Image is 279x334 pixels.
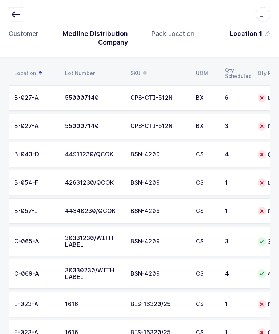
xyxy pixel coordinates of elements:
div: 30330230/WITH LABEL [65,268,122,281]
div: Customer [9,30,38,47]
div: Location [14,67,56,80]
div: BSN-4209 [130,271,187,277]
div: CS [196,180,216,186]
div: CS [196,152,216,158]
span: Location 1 [230,30,262,38]
div: B-027-A [14,95,56,102]
div: C-069-A [14,271,56,277]
div: C-065-A [14,239,56,245]
div: BSN-4209 [130,180,187,186]
div: BX [196,95,216,102]
div: Lot Number [65,71,122,77]
div: CS [196,208,216,215]
div: CS [196,239,216,245]
div: SKU [130,67,187,80]
div: 4 [225,152,249,158]
div: Medline Distribution Company [38,30,128,47]
div: 44911230/QCOK [65,152,122,158]
div: B-027-A [14,123,56,130]
div: 4 [225,271,249,277]
div: BSN-4209 [130,208,187,215]
div: CPS-CTI-512N [130,95,187,102]
div: 1 [225,301,249,308]
div: 550007140 [65,123,122,130]
div: 1 [225,208,249,215]
div: 30331230/WITH LABEL [65,235,122,248]
div: BSN-4209 [130,239,187,245]
div: CS [196,271,216,277]
div: 6 [225,95,249,102]
div: 1616 [65,301,122,308]
div: Qty Scheduled [225,68,249,79]
div: Pack Location [151,30,194,38]
div: 3 [225,123,249,130]
div: B-057-I [14,208,56,215]
div: CS [196,301,216,308]
div: 1 [225,180,249,186]
div: BSN-4209 [130,152,187,158]
div: 3 [225,239,249,245]
div: B-043-D [14,152,56,158]
div: E-023-A [14,301,56,308]
div: 550007140 [65,95,122,102]
div: BIS-16320/25 [130,301,187,308]
div: CPS-CTI-512N [130,123,187,130]
div: UOM [196,71,216,77]
div: B-054-F [14,180,56,186]
div: BX [196,123,216,130]
button: Location 1 [230,30,270,38]
div: 42631230/QCOK [65,180,122,186]
div: 44340230/QCOK [65,208,122,215]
